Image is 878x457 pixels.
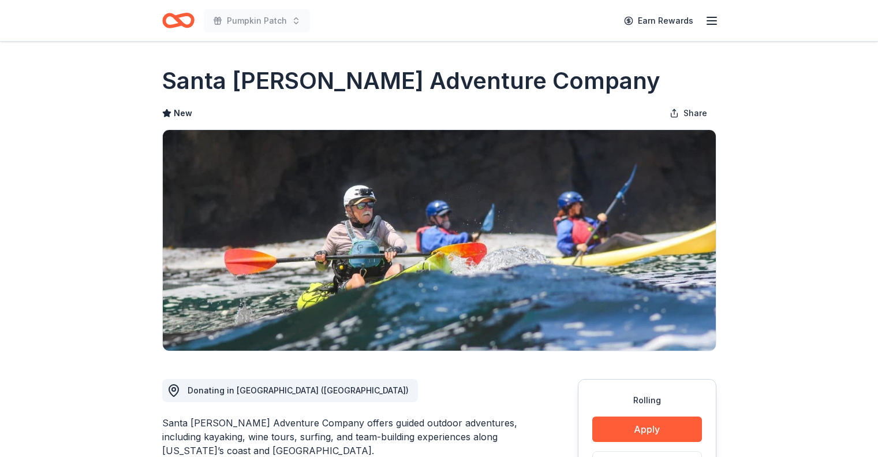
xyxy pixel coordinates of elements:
[660,102,716,125] button: Share
[204,9,310,32] button: Pumpkin Patch
[592,393,702,407] div: Rolling
[592,417,702,442] button: Apply
[188,385,409,395] span: Donating in [GEOGRAPHIC_DATA] ([GEOGRAPHIC_DATA])
[162,65,660,97] h1: Santa [PERSON_NAME] Adventure Company
[174,106,192,120] span: New
[683,106,707,120] span: Share
[163,130,716,351] img: Image for Santa Barbara Adventure Company
[227,14,287,28] span: Pumpkin Patch
[617,10,700,31] a: Earn Rewards
[162,7,195,34] a: Home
